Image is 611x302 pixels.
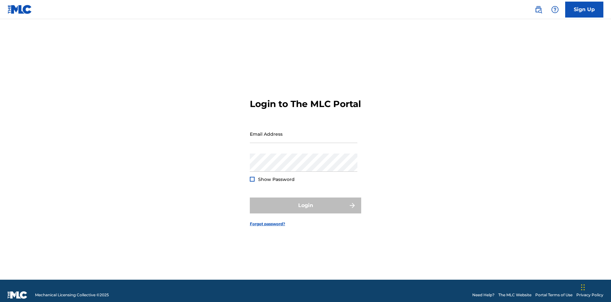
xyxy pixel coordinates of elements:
[549,3,561,16] div: Help
[472,292,495,298] a: Need Help?
[581,278,585,297] div: Drag
[250,98,361,110] h3: Login to The MLC Portal
[8,291,27,299] img: logo
[250,221,285,227] a: Forgot password?
[258,176,295,182] span: Show Password
[532,3,545,16] a: Public Search
[535,292,572,298] a: Portal Terms of Use
[8,5,32,14] img: MLC Logo
[498,292,531,298] a: The MLC Website
[565,2,603,18] a: Sign Up
[535,6,542,13] img: search
[576,292,603,298] a: Privacy Policy
[579,271,611,302] iframe: Chat Widget
[35,292,109,298] span: Mechanical Licensing Collective © 2025
[551,6,559,13] img: help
